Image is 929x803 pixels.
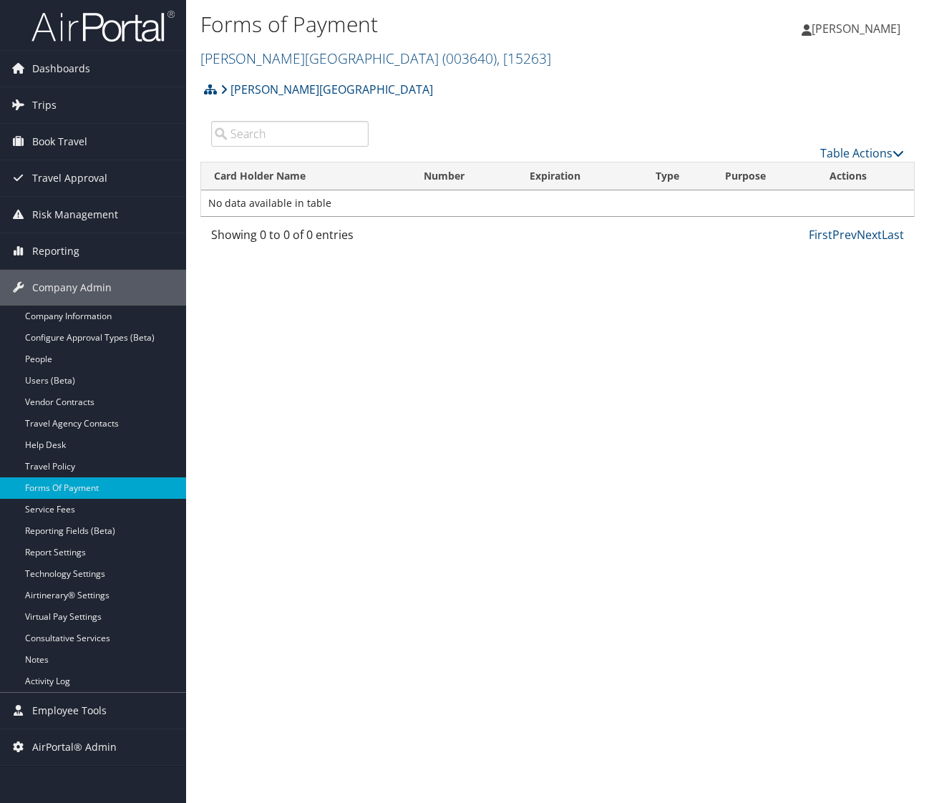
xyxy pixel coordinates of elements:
a: [PERSON_NAME] [802,7,915,50]
span: Book Travel [32,124,87,160]
th: Type [643,162,712,190]
span: Trips [32,87,57,123]
span: ( 003640 ) [442,49,497,68]
td: No data available in table [201,190,914,216]
a: Last [882,227,904,243]
a: Next [857,227,882,243]
span: Reporting [32,233,79,269]
a: Prev [832,227,857,243]
span: AirPortal® Admin [32,729,117,765]
a: First [809,227,832,243]
a: Table Actions [820,145,904,161]
th: Actions [817,162,914,190]
th: Number [411,162,516,190]
input: Search [211,121,369,147]
th: Expiration: activate to sort column ascending [517,162,643,190]
span: , [ 15263 ] [497,49,551,68]
h1: Forms of Payment [200,9,676,39]
th: Purpose: activate to sort column ascending [712,162,817,190]
a: [PERSON_NAME][GEOGRAPHIC_DATA] [200,49,551,68]
span: Dashboards [32,51,90,87]
span: Travel Approval [32,160,107,196]
span: [PERSON_NAME] [812,21,900,36]
span: Company Admin [32,270,112,306]
th: Card Holder Name [201,162,411,190]
span: Risk Management [32,197,118,233]
a: [PERSON_NAME][GEOGRAPHIC_DATA] [220,75,433,104]
img: airportal-logo.png [31,9,175,43]
span: Employee Tools [32,693,107,729]
div: Showing 0 to 0 of 0 entries [211,226,369,250]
